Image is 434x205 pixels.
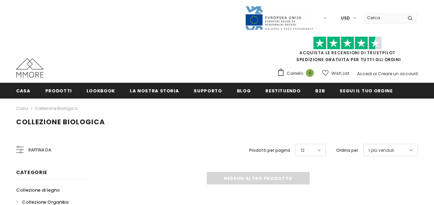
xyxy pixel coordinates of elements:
a: Collezione biologica [35,105,78,111]
a: Casa [16,104,28,113]
span: Casa [16,88,31,94]
span: SPEDIZIONE GRATUITA PER TUTTI GLI ORDINI [277,39,418,62]
span: Categorie [16,169,47,176]
span: Restituendo [265,88,300,94]
span: 12 [301,147,305,154]
a: supporto [194,83,222,98]
a: Accedi [357,71,372,77]
a: La nostra storia [130,83,179,98]
a: B2B [315,83,325,98]
span: Collezione biologica [16,117,105,127]
span: 0 [306,69,314,77]
span: Collezione di legno [16,187,60,193]
span: Carrello [287,70,303,77]
span: I più venduti [369,147,394,154]
span: Lookbook [87,88,115,94]
a: Casa [16,83,31,98]
a: Collezione di legno [16,184,60,196]
span: La nostra storia [130,88,179,94]
a: Blog [237,83,251,98]
a: Lookbook [87,83,115,98]
a: Segui il tuo ordine [340,83,392,98]
a: Javni Razpis [245,15,313,21]
span: Raffina da [28,146,51,154]
span: Wish List [331,70,349,77]
label: Ordina per [336,147,358,154]
a: Carrello 0 [277,68,317,79]
a: Acquista le recensioni di TrustPilot [299,50,396,56]
span: Segui il tuo ordine [340,88,392,94]
input: Search Site [363,13,402,23]
a: Wish List [322,67,349,79]
span: B2B [315,88,325,94]
img: Fidati di Pilot Stars [313,36,382,50]
img: Javni Razpis [245,5,313,31]
span: Prodotti [45,88,72,94]
span: USD [341,15,350,22]
span: Blog [237,88,251,94]
img: Casi MMORE [16,58,44,78]
a: Restituendo [265,83,300,98]
span: or [373,71,377,77]
label: Prodotti per pagina [249,147,290,154]
span: supporto [194,88,222,94]
a: Prodotti [45,83,72,98]
a: Creare un account [378,71,418,77]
